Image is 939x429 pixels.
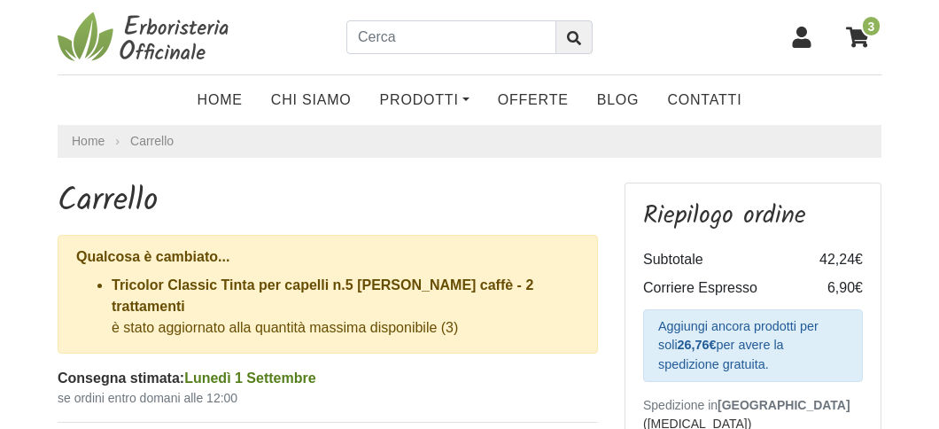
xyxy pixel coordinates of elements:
img: Erboristeria Officinale [58,11,235,64]
a: Contatti [653,82,756,118]
a: Home [183,82,257,118]
li: è stato aggiornato alla quantità massima disponibile (3) [112,275,579,339]
a: OFFERTE [484,82,583,118]
span: Lunedì 1 Settembre [184,370,315,386]
a: Chi Siamo [257,82,366,118]
td: 6,90€ [792,274,863,302]
strong: Tricolor Classic Tinta per capelli n.5 [PERSON_NAME] caffè - 2 trattamenti [112,277,533,314]
input: Cerca [346,20,556,54]
h1: Carrello [58,183,598,221]
h3: Riepilogo ordine [643,201,863,231]
small: se ordini entro domani alle 12:00 [58,389,598,408]
a: 3 [837,15,881,59]
div: Aggiungi ancora prodotti per soli per avere la spedizione gratuita. [643,309,863,383]
b: [GEOGRAPHIC_DATA] [718,398,850,412]
strong: 26,76€ [678,338,717,352]
a: Carrello [130,134,174,148]
div: Consegna stimata: [58,368,598,389]
a: Home [72,132,105,151]
td: Subtotale [643,246,792,274]
a: Prodotti [366,82,484,118]
nav: breadcrumb [58,125,881,158]
a: Blog [583,82,654,118]
div: Qualcosa è cambiato... [76,246,579,268]
span: 3 [861,15,881,37]
td: 42,24€ [792,246,863,274]
td: Corriere Espresso [643,274,792,302]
